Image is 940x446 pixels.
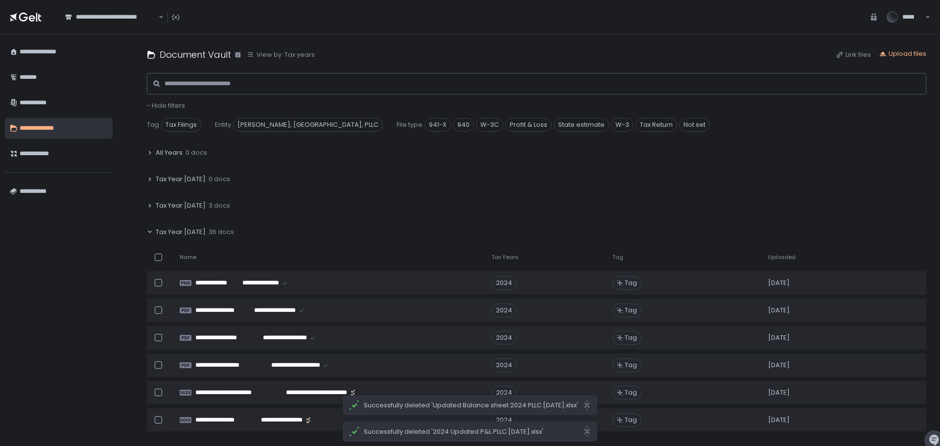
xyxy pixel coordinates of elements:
[157,12,158,22] input: Search for option
[156,175,206,184] span: Tax Year [DATE]
[554,118,609,132] span: State estimate
[209,201,230,210] span: 3 docs
[492,331,517,345] div: 2024
[768,279,790,287] span: [DATE]
[209,175,230,184] span: 0 docs
[180,254,196,261] span: Name
[233,118,383,132] span: [PERSON_NAME], [GEOGRAPHIC_DATA], PLLC
[209,228,234,236] span: 36 docs
[397,120,423,129] span: File type
[186,148,207,157] span: 0 docs
[492,358,517,372] div: 2024
[836,50,871,59] button: Link files
[492,386,517,399] div: 2024
[247,50,315,59] button: View by: Tax years
[583,426,591,437] svg: close
[625,416,637,424] span: Tag
[611,118,634,132] span: W-3
[625,306,637,315] span: Tag
[364,427,583,436] span: Successfully deleted '2024 Updated P&L PLLC [DATE].xlsx'
[679,118,710,132] span: Not set
[453,118,474,132] span: 940
[364,401,583,410] span: Successfully deleted 'Updated Balance sheet 2024 PLLC [DATE].xlsx'
[492,413,517,427] div: 2024
[768,254,796,261] span: Uploaded
[59,7,164,27] div: Search for option
[156,201,206,210] span: Tax Year [DATE]
[156,148,183,157] span: All Years
[625,279,637,287] span: Tag
[612,254,623,261] span: Tag
[161,118,201,132] span: Tax Filings
[583,400,591,410] svg: close
[476,118,503,132] span: W-3C
[768,306,790,315] span: [DATE]
[424,118,451,132] span: 941-X
[879,49,926,58] button: Upload files
[160,48,231,61] h1: Document Vault
[505,118,552,132] span: Profit & Loss
[492,254,518,261] span: Tax Years
[492,304,517,317] div: 2024
[147,101,185,110] button: - Hide filters
[147,120,159,129] span: Tag
[625,361,637,370] span: Tag
[625,388,637,397] span: Tag
[768,361,790,370] span: [DATE]
[215,120,231,129] span: Entity
[156,228,206,236] span: Tax Year [DATE]
[768,416,790,424] span: [DATE]
[625,333,637,342] span: Tag
[768,333,790,342] span: [DATE]
[768,388,790,397] span: [DATE]
[635,118,677,132] span: Tax Return
[492,276,517,290] div: 2024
